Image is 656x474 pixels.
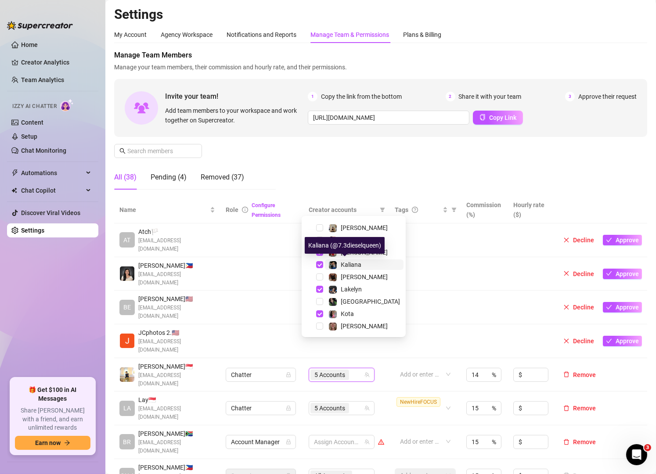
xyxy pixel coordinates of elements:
[560,370,599,380] button: Remove
[15,436,90,450] button: Earn nowarrow-right
[21,55,91,69] a: Creator Analytics
[231,368,291,381] span: Chatter
[341,273,388,280] span: [PERSON_NAME]
[573,405,596,412] span: Remove
[314,370,345,380] span: 5 Accounts
[123,403,131,413] span: LA
[286,372,291,377] span: lock
[138,371,215,388] span: [EMAIL_ADDRESS][DOMAIN_NAME]
[560,269,598,279] button: Decline
[560,336,598,346] button: Decline
[603,336,642,346] button: Approve
[573,371,596,378] span: Remove
[310,30,389,39] div: Manage Team & Permissions
[451,207,457,212] span: filter
[138,328,215,338] span: JCphotos 2. 🇺🇸
[316,237,323,244] span: Select tree node
[316,323,323,330] span: Select tree node
[396,397,440,407] span: NewHireFOCUS
[114,6,647,23] h2: Settings
[138,362,215,371] span: [PERSON_NAME] 🇸🇬
[606,270,612,276] span: check
[563,439,569,445] span: delete
[21,147,66,154] a: Chat Monitoring
[161,30,213,39] div: Agency Workspace
[242,207,248,213] span: info-circle
[138,294,215,304] span: [PERSON_NAME] 🇺🇸
[138,438,215,455] span: [EMAIL_ADDRESS][DOMAIN_NAME]
[578,92,637,101] span: Approve their request
[120,367,134,382] img: Adam Bautista
[310,403,349,413] span: 5 Accounts
[616,237,639,244] span: Approve
[21,183,83,197] span: Chat Copilot
[573,338,594,345] span: Decline
[138,227,215,237] span: Atch 🏳️
[316,224,323,231] span: Select tree node
[231,435,291,449] span: Account Manager
[138,429,215,438] span: [PERSON_NAME] 🇿🇦
[201,172,244,183] div: Removed (37)
[563,371,569,377] span: delete
[606,338,612,344] span: check
[316,273,323,280] span: Select tree node
[473,111,523,125] button: Copy Link
[11,187,17,194] img: Chat Copilot
[563,405,569,411] span: delete
[626,444,647,465] iframe: Intercom live chat
[21,166,83,180] span: Automations
[341,310,354,317] span: Kota
[329,298,337,306] img: Salem
[138,270,215,287] span: [EMAIL_ADDRESS][DOMAIN_NAME]
[603,235,642,245] button: Approve
[138,338,215,354] span: [EMAIL_ADDRESS][DOMAIN_NAME]
[603,302,642,312] button: Approve
[395,205,408,215] span: Tags
[403,30,441,39] div: Plans & Billing
[341,323,388,330] span: [PERSON_NAME]
[21,41,38,48] a: Home
[321,92,402,101] span: Copy the link from the bottom
[329,261,337,269] img: Kaliana
[364,406,370,411] span: team
[286,439,291,445] span: lock
[252,202,281,218] a: Configure Permissions
[461,197,508,223] th: Commission (%)
[316,298,323,305] span: Select tree node
[21,227,44,234] a: Settings
[341,286,362,293] span: Lakelyn
[308,92,317,101] span: 1
[329,286,337,294] img: Lakelyn
[616,304,639,311] span: Approve
[606,237,612,243] span: check
[309,205,376,215] span: Creator accounts
[560,302,598,312] button: Decline
[7,21,73,30] img: logo-BBDzfeDw.svg
[11,169,18,176] span: thunderbolt
[329,310,337,318] img: Kota
[560,437,599,447] button: Remove
[138,261,215,270] span: [PERSON_NAME] 🇵🇭
[15,406,90,432] span: Share [PERSON_NAME] with a friend, and earn unlimited rewards
[489,114,516,121] span: Copy Link
[364,372,370,377] span: team
[310,370,349,380] span: 5 Accounts
[341,237,364,244] span: Kat XXX
[316,261,323,268] span: Select tree node
[563,270,569,276] span: close
[560,235,598,245] button: Decline
[114,197,220,223] th: Name
[127,146,190,156] input: Search members
[138,463,215,472] span: [PERSON_NAME] 🇵🇭
[378,439,384,445] span: warning
[341,261,361,268] span: Kaliana
[226,206,238,213] span: Role
[329,273,337,281] img: Lily Rhyia
[316,310,323,317] span: Select tree node
[138,237,215,253] span: [EMAIL_ADDRESS][DOMAIN_NAME]
[21,76,64,83] a: Team Analytics
[119,148,126,154] span: search
[35,439,61,446] span: Earn now
[138,405,215,421] span: [EMAIL_ADDRESS][DOMAIN_NAME]
[450,203,458,216] span: filter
